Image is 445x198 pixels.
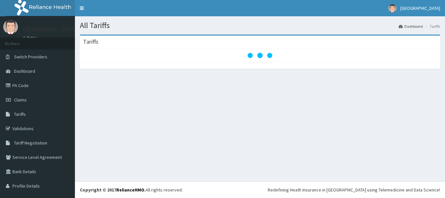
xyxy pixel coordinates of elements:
[268,187,440,193] div: Redefining Heath Insurance in [GEOGRAPHIC_DATA] using Telemedicine and Data Science!
[116,187,144,193] a: RelianceHMO
[23,36,38,40] a: Online
[80,187,146,193] strong: Copyright © 2017 .
[75,181,445,198] footer: All rights reserved.
[14,97,27,103] span: Claims
[14,68,35,74] span: Dashboard
[14,140,47,146] span: Tariff Negotiation
[400,5,440,11] span: [GEOGRAPHIC_DATA]
[388,4,396,12] img: User Image
[23,26,77,32] p: [GEOGRAPHIC_DATA]
[247,42,273,69] svg: audio-loading
[80,21,440,30] h1: All Tariffs
[83,39,98,45] h3: Tariffs
[3,20,18,34] img: User Image
[14,54,47,60] span: Switch Providers
[399,23,423,29] a: Dashboard
[423,23,440,29] li: Tariffs
[14,111,26,117] span: Tariffs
